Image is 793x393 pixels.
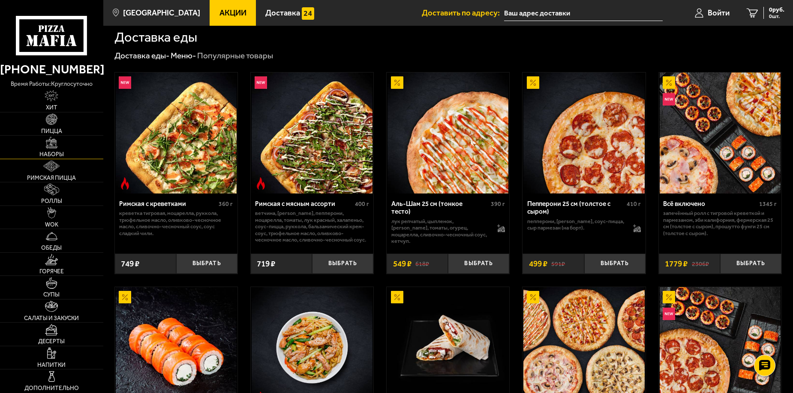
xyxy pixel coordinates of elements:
[45,222,58,228] span: WOK
[24,385,79,391] span: Дополнительно
[448,254,509,274] button: Выбрать
[527,76,539,89] img: Акционный
[123,9,200,17] span: [GEOGRAPHIC_DATA]
[119,291,131,303] img: Акционный
[41,245,62,251] span: Обеды
[115,73,237,193] a: НовинкаОстрое блюдоРимская с креветками
[46,105,57,111] span: Хит
[663,291,675,303] img: Акционный
[663,308,675,320] img: Новинка
[491,200,505,208] span: 390 г
[38,339,65,345] span: Десерты
[527,218,625,231] p: пепперони, [PERSON_NAME], соус-пицца, сыр пармезан (на борт).
[255,177,267,190] img: Острое блюдо
[312,254,373,274] button: Выбрать
[176,254,237,274] button: Выбрать
[529,260,547,268] span: 499 ₽
[114,31,197,44] h1: Доставка еды
[523,73,644,193] img: Пепперони 25 см (толстое с сыром)
[39,151,64,157] span: Наборы
[116,73,237,193] img: Римская с креветками
[252,73,372,193] img: Римская с мясным ассорти
[119,177,131,190] img: Острое блюдо
[114,51,169,60] a: Доставка еды-
[255,76,267,89] img: Новинка
[663,76,675,89] img: Акционный
[355,200,369,208] span: 400 г
[119,76,131,89] img: Новинка
[415,260,429,268] s: 618 ₽
[663,93,675,106] img: Новинка
[121,260,139,268] span: 749 ₽
[391,200,489,216] div: Аль-Шам 25 см (тонкое тесто)
[391,218,489,245] p: лук репчатый, цыпленок, [PERSON_NAME], томаты, огурец, моцарелла, сливочно-чесночный соус, кетчуп.
[663,200,757,208] div: Всё включено
[41,198,62,204] span: Роллы
[584,254,646,274] button: Выбрать
[659,73,781,193] a: АкционныйНовинкаВсё включено
[39,269,64,275] span: Горячее
[387,73,508,193] img: Аль-Шам 25 см (тонкое тесто)
[393,260,412,268] span: 549 ₽
[171,51,196,60] a: Меню-
[265,9,300,17] span: Доставка
[769,7,784,13] span: 0 руб.
[708,9,730,17] span: Войти
[255,200,352,208] div: Римская с мясным ассорти
[769,14,784,19] span: 0 шт.
[41,128,62,134] span: Пицца
[219,9,246,17] span: Акции
[302,7,314,20] img: 15daf4d41897b9f0e9f617042186c801.svg
[43,292,60,298] span: Супы
[759,200,777,208] span: 1345 г
[627,200,641,208] span: 410 г
[551,260,565,268] s: 591 ₽
[255,210,369,243] p: ветчина, [PERSON_NAME], пепперони, моцарелла, томаты, лук красный, халапеньо, соус-пицца, руккола...
[257,260,275,268] span: 719 ₽
[391,76,403,89] img: Акционный
[527,291,539,303] img: Акционный
[422,9,504,17] span: Доставить по адресу:
[37,362,66,368] span: Напитки
[665,260,688,268] span: 1779 ₽
[24,315,79,321] span: Салаты и закуски
[527,200,625,216] div: Пепперони 25 см (толстое с сыром)
[119,200,216,208] div: Римская с креветками
[720,254,781,274] button: Выбрать
[27,175,76,181] span: Римская пицца
[523,73,645,193] a: АкционныйПепперони 25 см (толстое с сыром)
[251,73,373,193] a: НовинкаОстрое блюдоРимская с мясным ассорти
[660,73,781,193] img: Всё включено
[504,5,663,21] input: Ваш адрес доставки
[119,210,233,236] p: креветка тигровая, моцарелла, руккола, трюфельное масло, оливково-чесночное масло, сливочно-чесно...
[692,260,709,268] s: 2306 ₽
[663,210,777,236] p: Запечённый ролл с тигровой креветкой и пармезаном, Эби Калифорния, Фермерская 25 см (толстое с сы...
[391,291,403,303] img: Акционный
[197,50,273,61] div: Популярные товары
[219,200,233,208] span: 360 г
[387,73,509,193] a: АкционныйАль-Шам 25 см (тонкое тесто)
